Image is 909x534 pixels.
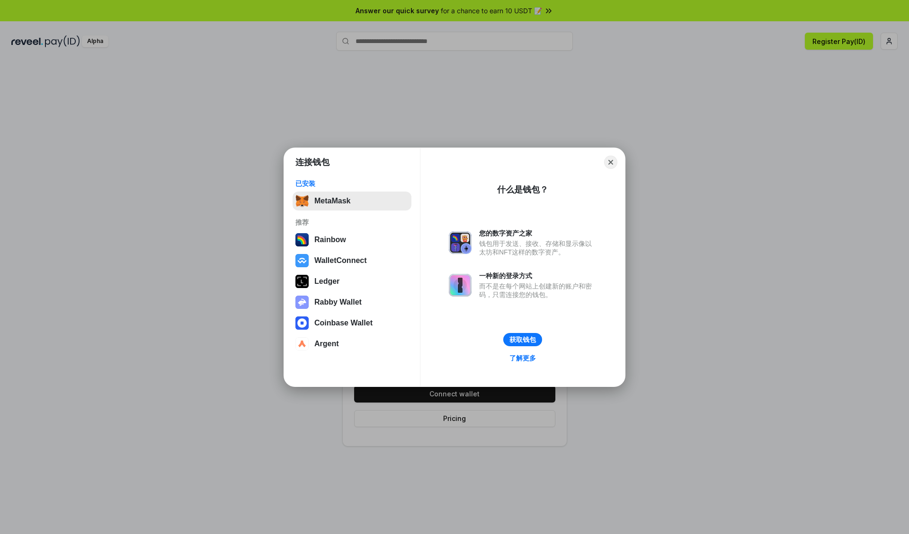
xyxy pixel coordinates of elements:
[295,337,309,350] img: svg+xml,%3Csvg%20width%3D%2228%22%20height%3D%2228%22%20viewBox%3D%220%200%2028%2028%22%20fill%3D...
[295,296,309,309] img: svg+xml,%3Csvg%20xmlns%3D%22http%3A%2F%2Fwww.w3.org%2F2000%2Fsvg%22%20fill%3D%22none%22%20viewBox...
[604,156,617,169] button: Close
[314,256,367,265] div: WalletConnect
[314,340,339,348] div: Argent
[295,233,309,246] img: svg+xml,%3Csvg%20width%3D%22120%22%20height%3D%22120%22%20viewBox%3D%220%200%20120%20120%22%20fil...
[295,157,330,168] h1: 连接钱包
[509,335,536,344] div: 获取钱包
[479,271,597,280] div: 一种新的登录方式
[314,236,346,244] div: Rainbow
[504,352,542,364] a: 了解更多
[314,298,362,306] div: Rabby Wallet
[479,239,597,256] div: 钱包用于发送、接收、存储和显示像以太坊和NFT这样的数字资产。
[293,192,411,210] button: MetaMask
[314,277,339,286] div: Ledger
[314,197,350,205] div: MetaMask
[479,282,597,299] div: 而不是在每个网站上创建新的账户和密码，只需连接您的钱包。
[293,230,411,249] button: Rainbow
[293,251,411,270] button: WalletConnect
[293,272,411,291] button: Ledger
[293,334,411,353] button: Argent
[295,194,309,208] img: svg+xml,%3Csvg%20fill%3D%22none%22%20height%3D%2233%22%20viewBox%3D%220%200%2035%2033%22%20width%...
[497,184,548,195] div: 什么是钱包？
[293,314,411,333] button: Coinbase Wallet
[449,274,472,297] img: svg+xml,%3Csvg%20xmlns%3D%22http%3A%2F%2Fwww.w3.org%2F2000%2Fsvg%22%20fill%3D%22none%22%20viewBox...
[479,229,597,237] div: 您的数字资产之家
[503,333,542,346] button: 获取钱包
[295,179,409,188] div: 已安装
[449,231,472,254] img: svg+xml,%3Csvg%20xmlns%3D%22http%3A%2F%2Fwww.w3.org%2F2000%2Fsvg%22%20fill%3D%22none%22%20viewBox...
[295,254,309,267] img: svg+xml,%3Csvg%20width%3D%2228%22%20height%3D%2228%22%20viewBox%3D%220%200%2028%2028%22%20fill%3D...
[293,293,411,312] button: Rabby Wallet
[509,354,536,362] div: 了解更多
[314,319,373,327] div: Coinbase Wallet
[295,316,309,330] img: svg+xml,%3Csvg%20width%3D%2228%22%20height%3D%2228%22%20viewBox%3D%220%200%2028%2028%22%20fill%3D...
[295,218,409,227] div: 推荐
[295,275,309,288] img: svg+xml,%3Csvg%20xmlns%3D%22http%3A%2F%2Fwww.w3.org%2F2000%2Fsvg%22%20width%3D%2228%22%20height%3...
